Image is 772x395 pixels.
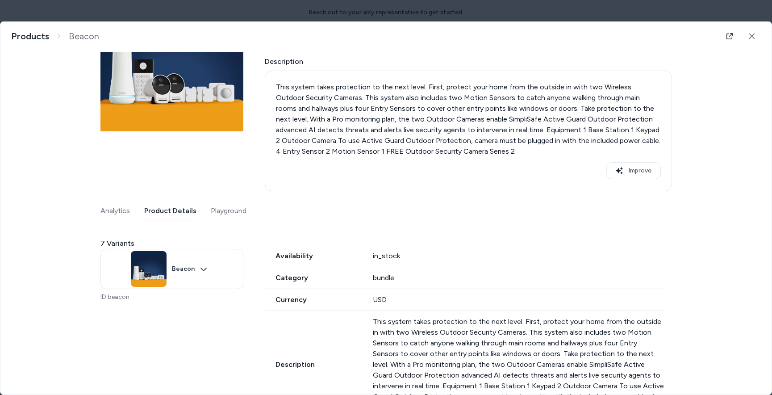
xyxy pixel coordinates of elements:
[373,294,665,305] div: USD
[11,31,49,42] a: Products
[265,56,672,67] span: Description
[265,273,363,283] span: Category
[265,359,363,370] span: Description
[100,249,243,289] button: Beacon
[11,31,99,42] nav: breadcrumb
[276,82,661,157] p: This system takes protection to the next level. First, protect your home from the outside in with...
[100,238,134,249] span: 7 Variants
[100,202,130,220] button: Analytics
[373,273,665,283] div: bundle
[211,202,246,220] button: Playground
[144,202,196,220] button: Product Details
[69,31,99,42] span: Beacon
[172,265,195,273] span: Beacon
[265,251,363,261] span: Availability
[606,162,661,179] button: Improve
[100,293,243,302] p: ID: beacon
[373,251,665,261] div: in_stock
[131,251,167,287] img: Beacon_lineup.jpg
[265,294,363,305] span: Currency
